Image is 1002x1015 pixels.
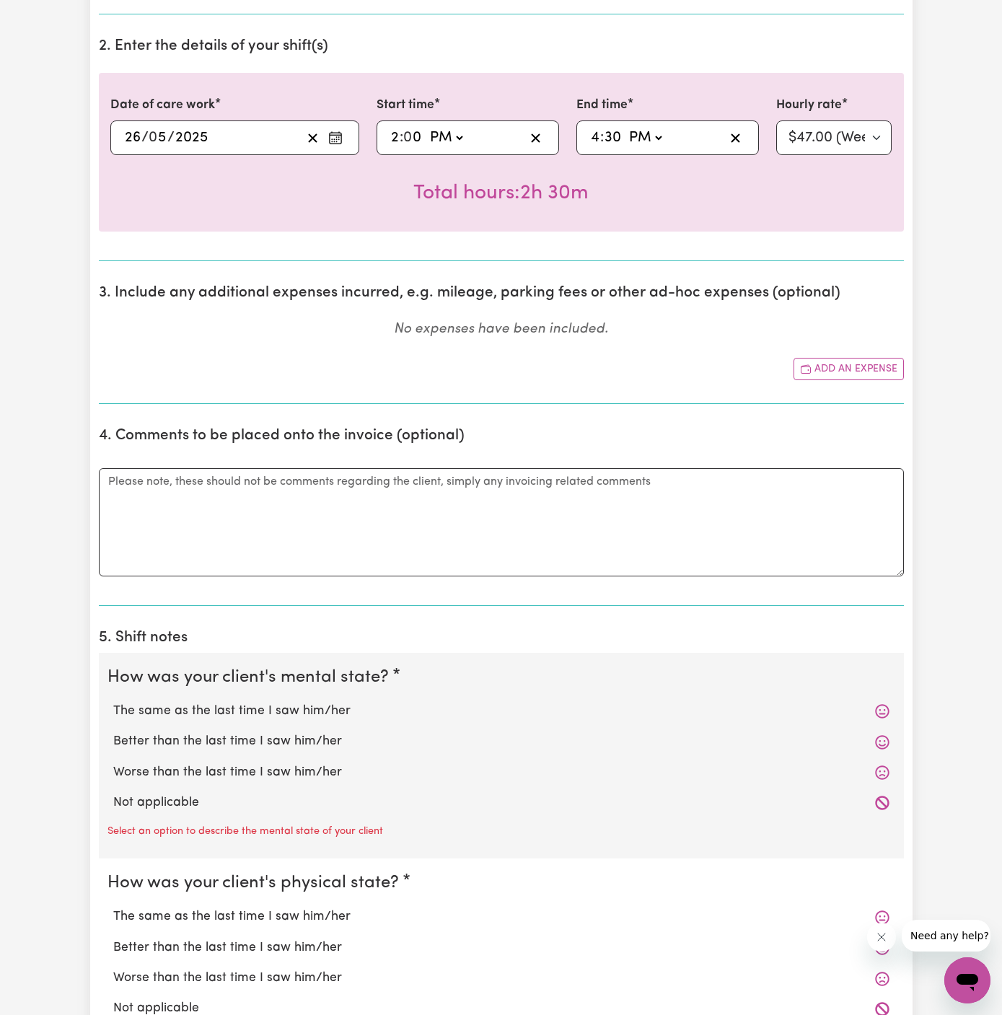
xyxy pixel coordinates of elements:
[113,732,889,751] label: Better than the last time I saw him/her
[110,96,215,115] label: Date of care work
[99,284,904,302] h2: 3. Include any additional expenses incurred, e.g. mileage, parking fees or other ad-hoc expenses ...
[107,664,395,690] legend: How was your client's mental state?
[107,824,383,840] p: Select an option to describe the mental state of your client
[576,96,628,115] label: End time
[107,870,405,896] legend: How was your client's physical state?
[113,702,889,721] label: The same as the last time I saw him/her
[99,38,904,56] h2: 2. Enter the details of your shift(s)
[99,629,904,647] h2: 5. Shift notes
[794,358,904,380] button: Add another expense
[590,127,600,149] input: --
[113,794,889,812] label: Not applicable
[141,130,149,146] span: /
[390,127,400,149] input: --
[413,183,589,203] span: Total hours worked: 2 hours 30 minutes
[149,127,167,149] input: --
[113,969,889,988] label: Worse than the last time I saw him/her
[604,127,622,149] input: --
[167,130,175,146] span: /
[113,763,889,782] label: Worse than the last time I saw him/her
[113,908,889,926] label: The same as the last time I saw him/her
[944,957,990,1003] iframe: Button to launch messaging window
[124,127,141,149] input: --
[149,131,157,145] span: 0
[404,127,423,149] input: --
[867,923,896,952] iframe: Close message
[902,920,990,952] iframe: Message from company
[776,96,842,115] label: Hourly rate
[324,127,347,149] button: Enter the date of care work
[403,131,412,145] span: 0
[394,322,608,336] em: No expenses have been included.
[377,96,434,115] label: Start time
[600,130,604,146] span: :
[113,939,889,957] label: Better than the last time I saw him/her
[99,427,904,445] h2: 4. Comments to be placed onto the invoice (optional)
[400,130,403,146] span: :
[302,127,324,149] button: Clear date
[175,127,208,149] input: ----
